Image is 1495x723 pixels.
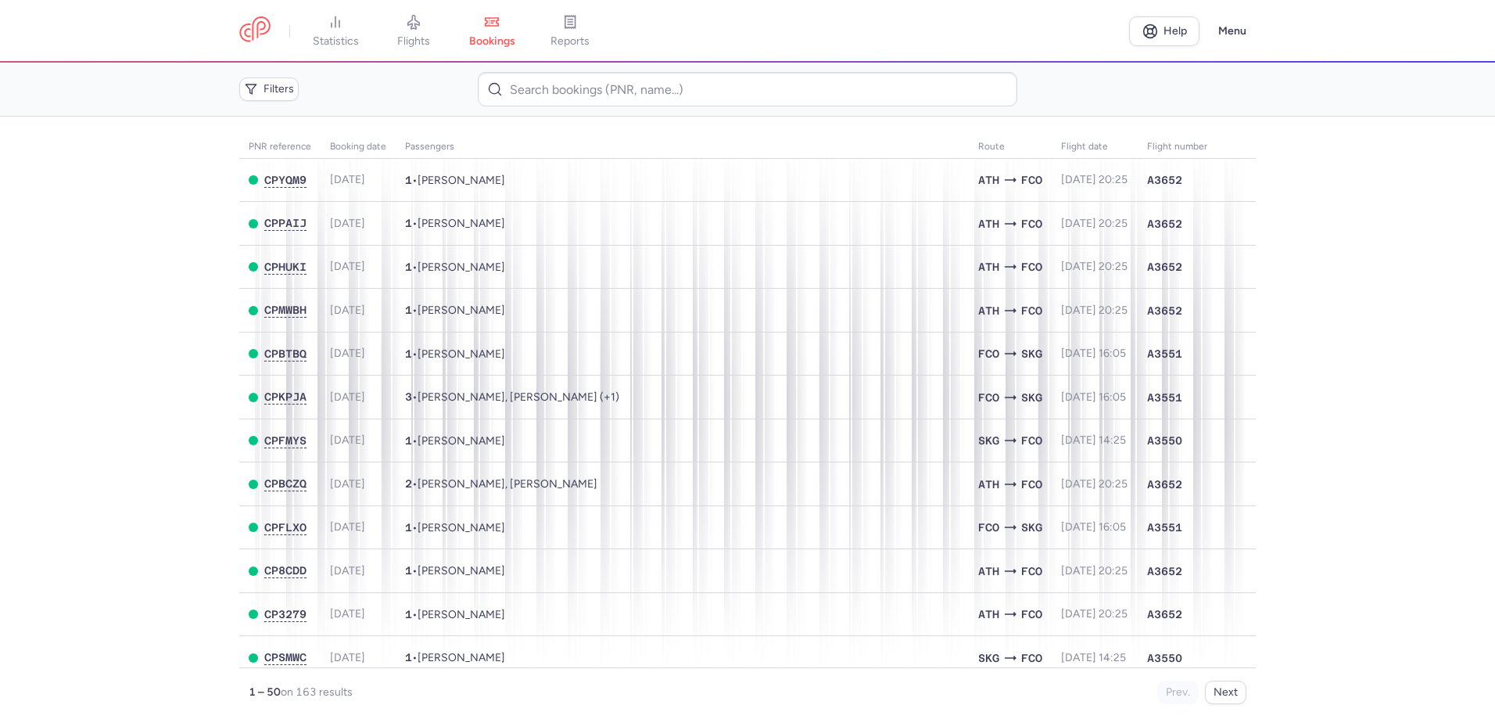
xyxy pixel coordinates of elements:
span: CP8CDD [264,564,307,577]
span: FCO [1021,258,1042,275]
button: CPYQM9 [264,174,307,187]
a: statistics [296,14,375,49]
button: CPSMWC [264,651,307,664]
span: A3652 [1147,606,1182,622]
th: Flight number [1138,135,1217,159]
button: CPBCZQ [264,477,307,491]
span: 1 [405,521,412,534]
span: [DATE] [330,477,365,491]
span: [DATE] 20:25 [1061,477,1128,491]
button: CPFLXO [264,521,307,534]
span: [DATE] 20:25 [1061,217,1128,230]
span: Filters [264,83,294,95]
span: [DATE] [330,607,365,620]
span: FCO [1021,302,1042,319]
span: CPHUKI [264,261,307,273]
span: FCO [1021,215,1042,232]
button: Prev. [1157,681,1199,704]
span: [DATE] [330,260,365,273]
span: Peter PETROPOULOS [418,651,505,664]
th: Passengers [396,135,969,159]
span: [DATE] 20:25 [1061,564,1128,577]
span: 1 [405,608,412,620]
span: FCO [1021,171,1042,189]
span: A3652 [1147,563,1182,579]
span: SKG [1021,389,1042,406]
button: Menu [1209,16,1256,46]
span: 3 [405,390,412,403]
span: Help [1163,25,1187,37]
th: Route [969,135,1052,159]
span: [DATE] 14:25 [1061,651,1126,664]
span: FCO [1021,476,1042,493]
span: • [405,304,505,317]
span: [DATE] 20:25 [1061,173,1128,186]
span: flights [397,34,430,49]
span: [DATE] [330,217,365,230]
span: FCO [1021,649,1042,667]
span: • [405,174,505,187]
span: ATH [978,302,999,319]
span: Charalampos ZAROGIANNIS [418,521,505,534]
a: flights [375,14,453,49]
input: Search bookings (PNR, name...) [478,72,1016,106]
span: [DATE] [330,520,365,534]
span: Pati MAGOMEDOVA [418,217,505,230]
span: bookings [469,34,515,49]
span: Valeria ARNALDI, Matteo DI STEFANO [418,477,597,491]
strong: 1 – 50 [249,685,281,699]
th: flight date [1052,135,1138,159]
span: 1 [405,434,412,447]
button: CPBTBQ [264,347,307,361]
span: • [405,564,505,577]
span: ATH [978,563,999,580]
span: CPFMYS [264,434,307,447]
button: CPPAIJ [264,217,307,230]
span: Valeria FINOCCHIARO [418,608,505,621]
a: bookings [453,14,531,49]
span: CPSMWC [264,651,307,664]
span: CPMWBH [264,304,307,316]
span: [DATE] [330,390,365,404]
span: SKG [1021,519,1042,536]
span: Eduardo ANDRIA, Ersilia BRANCACCIO, Alberto ANDRIA [418,390,619,404]
span: • [405,477,597,491]
span: • [405,347,505,361]
span: 1 [405,217,412,229]
button: CPKPJA [264,390,307,404]
span: [DATE] 16:05 [1061,347,1126,360]
span: Anna NAZOU [418,304,505,317]
span: [DATE] 14:25 [1061,433,1126,447]
span: [DATE] 20:25 [1061,304,1128,317]
span: 2 [405,477,412,490]
span: • [405,217,505,230]
span: SKG [978,649,999,667]
span: • [405,608,505,621]
span: Dimitrios KAPLANIS [418,434,505,448]
span: [DATE] 20:25 [1061,260,1128,273]
span: 1 [405,564,412,577]
button: CP8CDD [264,564,307,577]
span: • [405,521,505,534]
span: ATH [978,171,999,189]
span: ATH [978,258,999,275]
span: CPFLXO [264,521,307,534]
span: [DATE] [330,564,365,577]
button: CPMWBH [264,304,307,317]
span: FCO [978,389,999,406]
span: [DATE] 20:25 [1061,607,1128,620]
span: 1 [405,651,412,664]
span: A3551 [1147,346,1182,361]
span: • [405,651,505,664]
span: 1 [405,174,412,186]
span: [DATE] [330,347,365,360]
span: SKG [978,432,999,449]
span: FCO [1021,432,1042,449]
span: [DATE] [330,651,365,664]
span: reports [550,34,590,49]
span: A3652 [1147,216,1182,232]
span: FCO [978,345,999,362]
span: [DATE] [330,433,365,447]
span: A3550 [1147,433,1182,448]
